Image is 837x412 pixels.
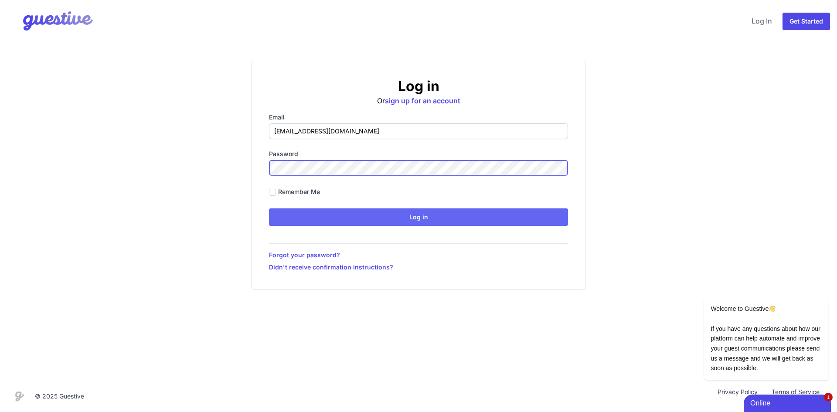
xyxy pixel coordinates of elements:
[744,393,833,412] iframe: chat widget
[676,218,833,390] iframe: chat widget
[35,392,84,401] div: © 2025 Guestive
[385,96,460,105] a: sign up for an account
[269,78,568,106] div: Or
[783,13,830,30] a: Get Started
[711,388,765,405] a: Privacy Policy
[269,263,568,272] a: Didn't receive confirmation instructions?
[269,251,568,259] a: Forgot your password?
[269,78,568,95] h2: Log in
[269,208,568,226] input: Log in
[269,123,568,139] input: you@example.com
[278,187,320,196] label: Remember me
[7,3,95,38] img: Your Company
[269,150,568,158] label: Password
[748,10,776,31] a: Log In
[269,113,568,122] label: Email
